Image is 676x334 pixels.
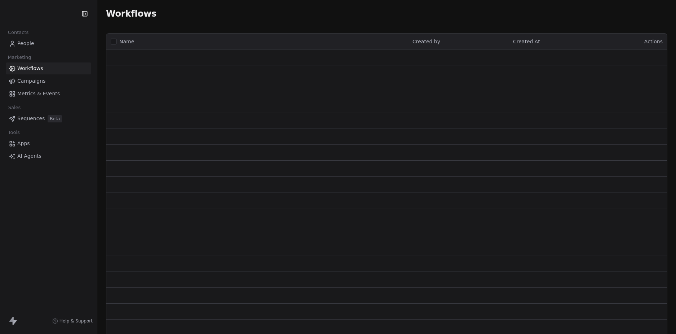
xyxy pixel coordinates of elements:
span: Sequences [17,115,45,122]
span: Beta [48,115,62,122]
span: Campaigns [17,77,45,85]
span: Marketing [5,52,34,63]
a: Apps [6,138,91,149]
span: Name [119,38,134,45]
span: Workflows [17,65,43,72]
span: Tools [5,127,23,138]
a: SequencesBeta [6,113,91,125]
a: People [6,38,91,49]
span: Created by [412,39,440,44]
span: AI Agents [17,152,41,160]
span: Contacts [5,27,32,38]
span: Metrics & Events [17,90,60,97]
span: Help & Support [59,318,93,324]
span: Workflows [106,9,156,19]
a: Help & Support [52,318,93,324]
span: People [17,40,34,47]
span: Sales [5,102,24,113]
span: Created At [513,39,540,44]
a: AI Agents [6,150,91,162]
span: Apps [17,140,30,147]
a: Workflows [6,62,91,74]
span: Actions [644,39,663,44]
a: Campaigns [6,75,91,87]
a: Metrics & Events [6,88,91,100]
